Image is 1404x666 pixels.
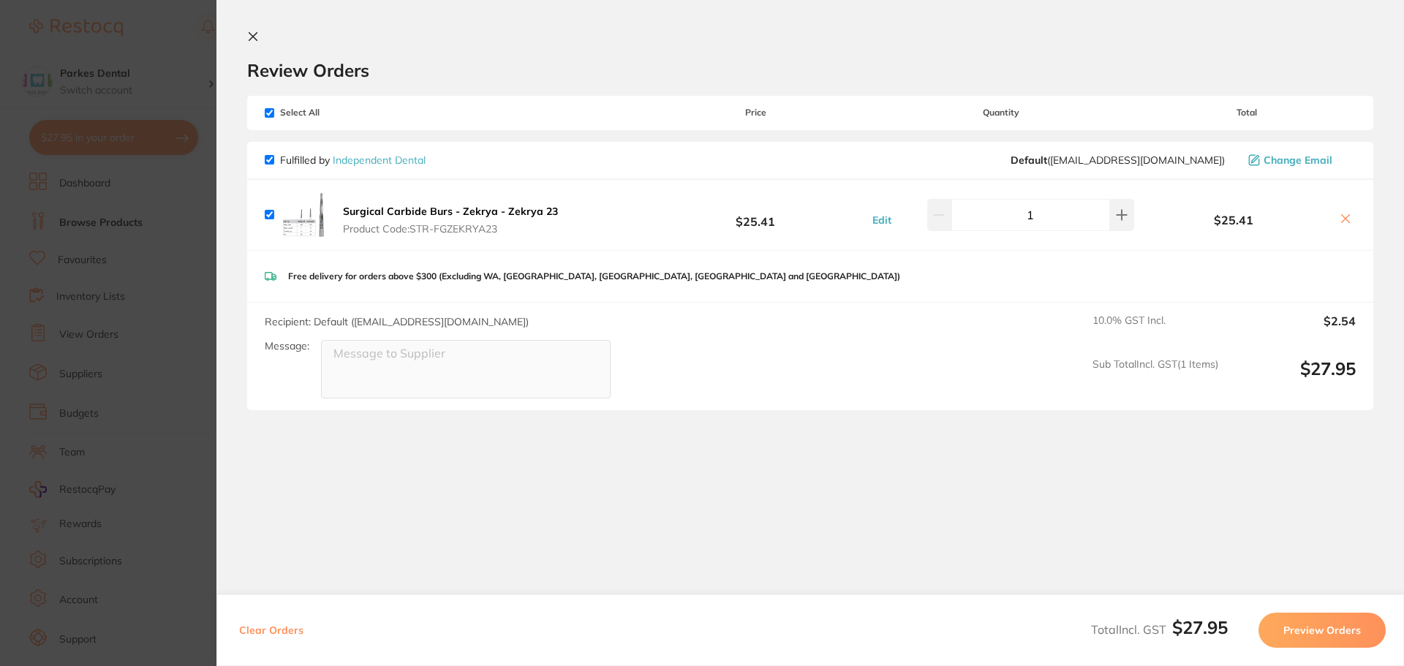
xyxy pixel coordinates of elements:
[280,192,327,238] img: a3RubzRrNA
[1244,154,1356,167] button: Change Email
[1138,107,1356,118] span: Total
[865,107,1138,118] span: Quantity
[265,340,309,352] label: Message:
[288,271,900,281] p: Free delivery for orders above $300 (Excluding WA, [GEOGRAPHIC_DATA], [GEOGRAPHIC_DATA], [GEOGRAP...
[1264,154,1332,166] span: Change Email
[1138,213,1329,227] b: $25.41
[280,154,426,166] p: Fulfilled by
[1011,154,1047,167] b: Default
[1230,358,1356,398] output: $27.95
[1091,622,1228,637] span: Total Incl. GST
[265,107,411,118] span: Select All
[343,205,558,218] b: Surgical Carbide Burs - Zekrya - Zekrya 23
[333,154,426,167] a: Independent Dental
[1092,314,1218,347] span: 10.0 % GST Incl.
[1011,154,1225,166] span: orders@independentdental.com.au
[235,613,308,648] button: Clear Orders
[1172,616,1228,638] b: $27.95
[343,223,558,235] span: Product Code: STR-FGZEKRYA23
[646,201,864,228] b: $25.41
[868,213,896,227] button: Edit
[247,59,1373,81] h2: Review Orders
[1258,613,1386,648] button: Preview Orders
[339,205,562,235] button: Surgical Carbide Burs - Zekrya - Zekrya 23 Product Code:STR-FGZEKRYA23
[1092,358,1218,398] span: Sub Total Incl. GST ( 1 Items)
[1230,314,1356,347] output: $2.54
[265,315,529,328] span: Recipient: Default ( [EMAIL_ADDRESS][DOMAIN_NAME] )
[646,107,864,118] span: Price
